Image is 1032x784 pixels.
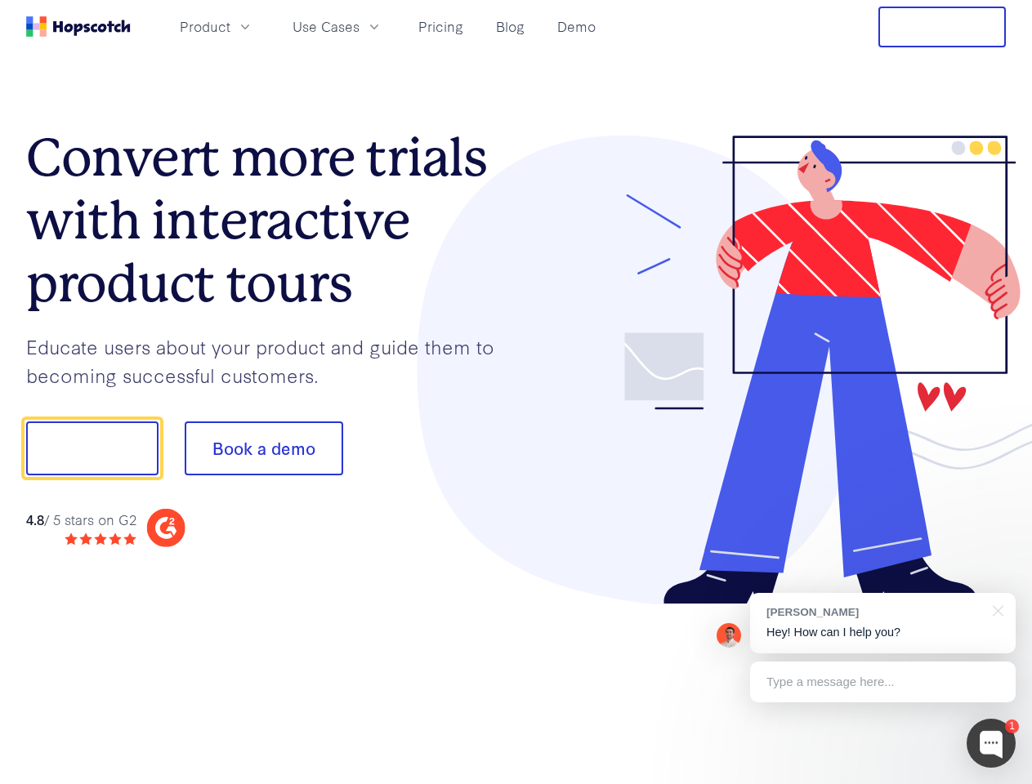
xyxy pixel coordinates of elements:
div: Type a message here... [750,661,1016,702]
h1: Convert more trials with interactive product tours [26,127,516,314]
div: 1 [1005,719,1019,733]
button: Product [170,13,263,40]
div: / 5 stars on G2 [26,510,136,530]
a: Blog [489,13,531,40]
p: Hey! How can I help you? [766,624,999,641]
img: Mark Spera [717,623,741,648]
button: Free Trial [878,7,1006,47]
span: Product [180,16,230,37]
div: [PERSON_NAME] [766,604,983,620]
button: Show me! [26,421,159,475]
a: Demo [551,13,602,40]
button: Use Cases [283,13,392,40]
strong: 4.8 [26,510,44,528]
p: Educate users about your product and guide them to becoming successful customers. [26,332,516,389]
button: Book a demo [185,421,343,475]
a: Pricing [412,13,470,40]
span: Use Cases [293,16,360,37]
a: Home [26,16,131,37]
